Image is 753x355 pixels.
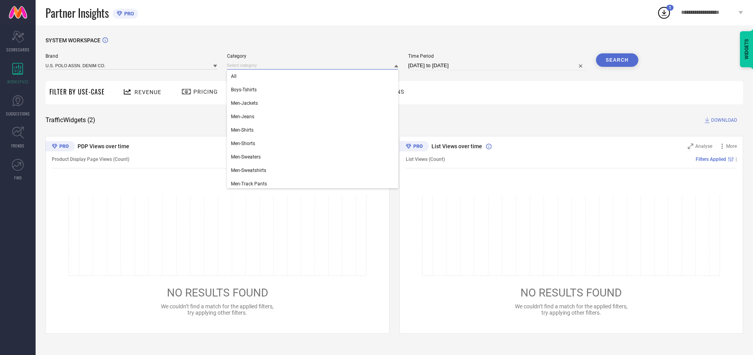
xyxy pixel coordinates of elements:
span: We couldn’t find a match for the applied filters, try applying other filters. [515,303,628,316]
span: Time Period [408,53,586,59]
span: Partner Insights [45,5,109,21]
span: Boys-Tshirts [231,87,257,93]
span: Men-Track Pants [231,181,267,187]
span: NO RESULTS FOUND [167,286,268,299]
span: Men-Jackets [231,100,258,106]
div: Men-Jackets [227,96,399,110]
span: Brand [45,53,217,59]
span: TRENDS [11,143,25,149]
span: Men-Shirts [231,127,254,133]
div: Men-Track Pants [227,177,399,191]
span: Revenue [134,89,161,95]
span: Analyse [695,144,712,149]
div: Men-Shirts [227,123,399,137]
span: Filters Applied [696,157,726,162]
span: SCORECARDS [6,47,30,53]
span: SYSTEM WORKSPACE [45,37,100,43]
span: List Views (Count) [406,157,445,162]
span: SUGGESTIONS [6,111,30,117]
span: Men-Jeans [231,114,254,119]
svg: Zoom [688,144,693,149]
span: Category [227,53,399,59]
div: Men-Jeans [227,110,399,123]
input: Select time period [408,61,586,70]
div: Premium [45,141,75,153]
span: PDP Views over time [78,143,129,149]
span: FWD [14,175,22,181]
input: Select category [227,61,399,70]
span: Pricing [193,89,218,95]
span: All [231,74,236,79]
span: More [726,144,737,149]
span: Product Display Page Views (Count) [52,157,129,162]
span: Men-Shorts [231,141,255,146]
div: All [227,70,399,83]
span: PRO [122,11,134,17]
span: DOWNLOAD [711,116,737,124]
div: Premium [399,141,429,153]
div: Open download list [657,6,671,20]
span: WORKSPACE [7,79,29,85]
span: We couldn’t find a match for the applied filters, try applying other filters. [161,303,274,316]
span: | [736,157,737,162]
div: Men-Shorts [227,137,399,150]
button: Search [596,53,639,67]
div: Men-Sweatshirts [227,164,399,177]
span: Traffic Widgets ( 2 ) [45,116,95,124]
span: Filter By Use-Case [49,87,105,96]
div: Boys-Tshirts [227,83,399,96]
span: Men-Sweaters [231,154,261,160]
div: Men-Sweaters [227,150,399,164]
span: NO RESULTS FOUND [520,286,622,299]
span: Men-Sweatshirts [231,168,266,173]
span: List Views over time [431,143,482,149]
span: 1 [669,5,671,10]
